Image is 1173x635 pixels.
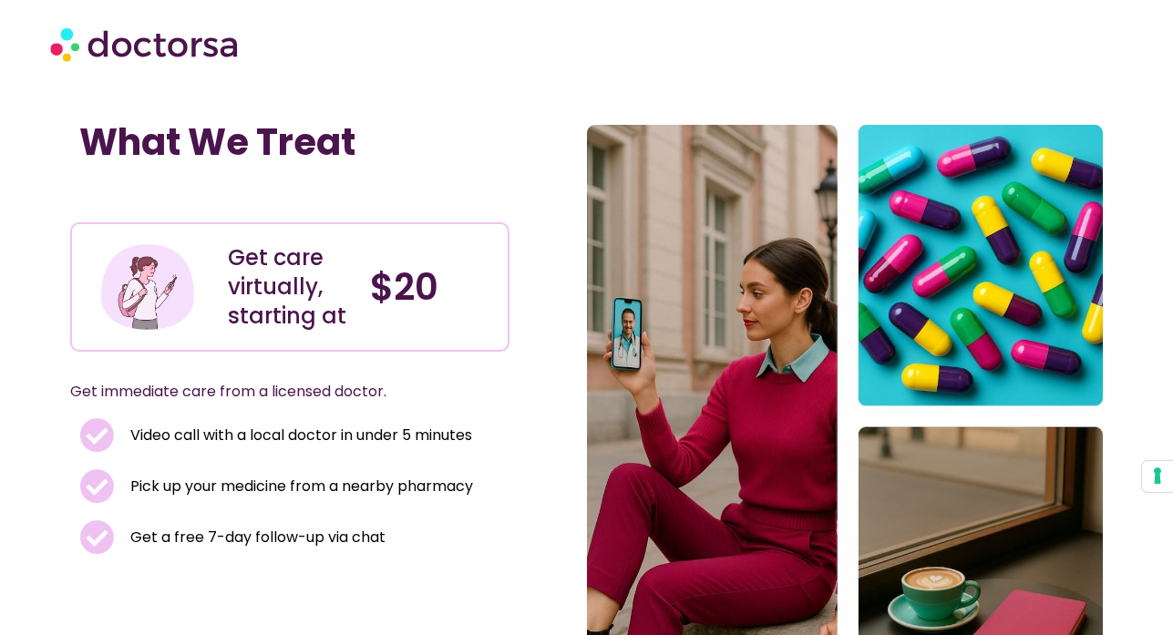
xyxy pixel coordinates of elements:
div: Get care virtually, starting at [228,243,352,331]
h1: What We Treat [79,120,499,164]
p: Get immediate care from a licensed doctor. [70,379,465,405]
iframe: Customer reviews powered by Trustpilot [79,182,353,204]
span: Video call with a local doctor in under 5 minutes [126,423,472,448]
img: Illustration depicting a young woman in a casual outfit, engaged with her smartphone. She has a p... [98,238,198,337]
h4: $20 [370,265,494,309]
span: Get a free 7-day follow-up via chat [126,525,386,550]
button: Your consent preferences for tracking technologies [1142,461,1173,492]
span: Pick up your medicine from a nearby pharmacy [126,474,473,499]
